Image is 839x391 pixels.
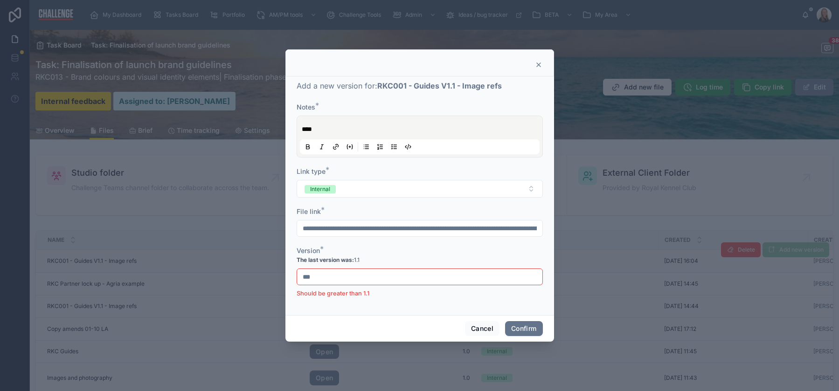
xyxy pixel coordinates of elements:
span: Add a new version for: [297,81,502,90]
span: Link type [297,167,326,175]
button: Confirm [505,321,542,336]
button: Select Button [297,180,543,198]
li: Should be greater than 1.1 [297,289,543,298]
strong: RKC001 - Guides V1.1 - Image refs [377,81,502,90]
div: Internal [310,185,330,193]
span: 1.1 [297,256,360,264]
strong: The last version was: [297,256,354,263]
button: Cancel [465,321,499,336]
span: Version [297,247,320,254]
span: Notes [297,103,315,111]
span: File link [297,207,321,215]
